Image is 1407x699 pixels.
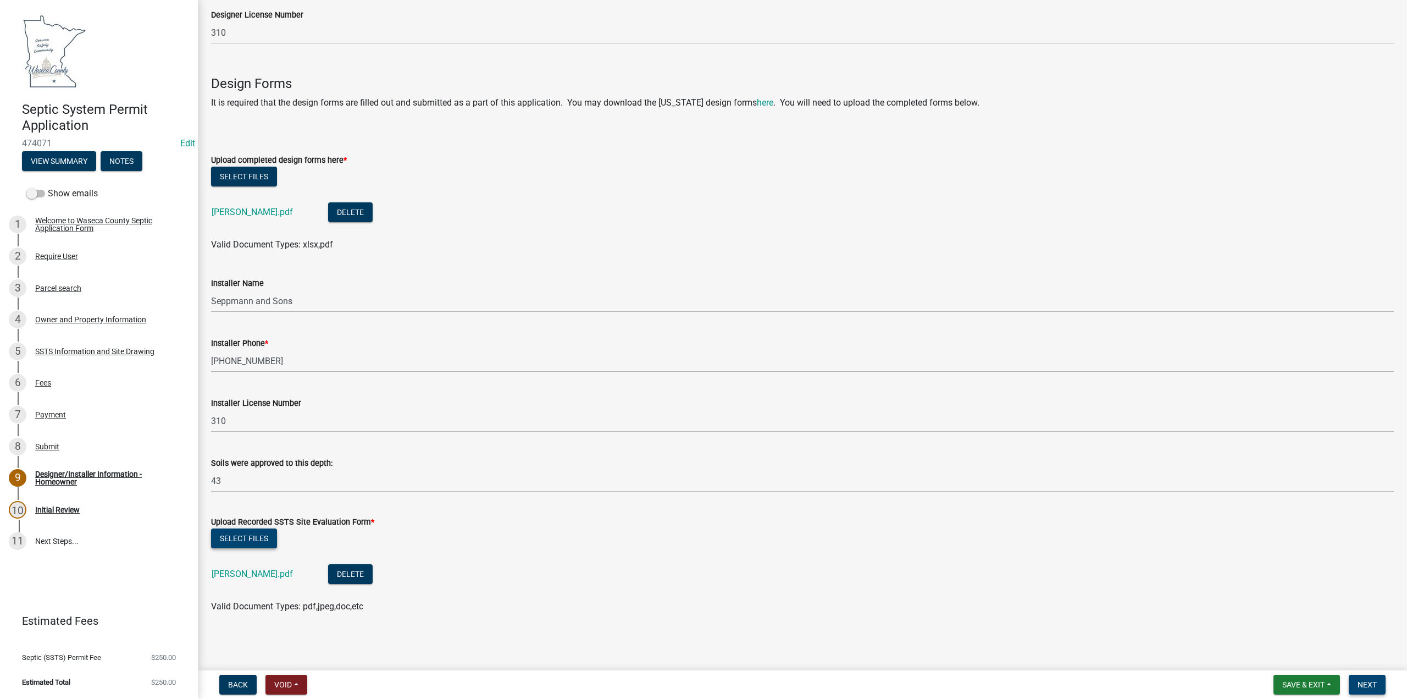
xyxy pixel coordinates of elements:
[211,167,277,186] button: Select files
[328,570,373,580] wm-modal-confirm: Delete Document
[328,564,373,584] button: Delete
[35,470,180,486] div: Designer/Installer Information - Homeowner
[211,400,301,408] label: Installer License Number
[9,406,26,423] div: 7
[1273,675,1340,695] button: Save & Exit
[211,239,333,250] span: Valid Document Types: xlsx,pdf
[211,12,303,19] label: Designer License Number
[9,532,26,550] div: 11
[35,443,59,450] div: Submit
[211,529,277,548] button: Select files
[35,252,78,260] div: Require User
[1358,680,1377,689] span: Next
[9,279,26,297] div: 3
[9,610,180,632] a: Estimated Fees
[9,311,26,328] div: 4
[265,675,307,695] button: Void
[1349,675,1386,695] button: Next
[328,202,373,222] button: Delete
[22,138,176,148] span: 474071
[1282,680,1325,689] span: Save & Exit
[22,102,189,134] h4: Septic System Permit Application
[101,151,142,171] button: Notes
[274,680,292,689] span: Void
[9,469,26,487] div: 9
[101,157,142,166] wm-modal-confirm: Notes
[211,280,264,288] label: Installer Name
[22,654,101,661] span: Septic (SSTS) Permit Fee
[35,284,81,292] div: Parcel search
[211,460,333,467] label: Soils were approved to this depth:
[212,207,293,217] a: [PERSON_NAME].pdf
[151,654,176,661] span: $250.00
[35,411,66,419] div: Payment
[211,340,268,348] label: Installer Phone
[9,374,26,392] div: 6
[9,438,26,455] div: 8
[211,76,1394,92] h4: Design Forms
[151,679,176,686] span: $250.00
[180,138,195,148] a: Edit
[180,138,195,148] wm-modal-confirm: Edit Application Number
[228,680,248,689] span: Back
[35,316,146,323] div: Owner and Property Information
[219,675,257,695] button: Back
[22,679,70,686] span: Estimated Total
[35,506,80,514] div: Initial Review
[211,519,374,526] label: Upload Recorded SSTS Site Evaluation Form
[211,96,1394,109] p: It is required that the design forms are filled out and submitted as a part of this application. ...
[9,247,26,265] div: 2
[22,12,87,90] img: Waseca County, Minnesota
[35,348,154,355] div: SSTS Information and Site Drawing
[26,187,98,200] label: Show emails
[328,208,373,218] wm-modal-confirm: Delete Document
[9,343,26,360] div: 5
[9,501,26,519] div: 10
[212,569,293,579] a: [PERSON_NAME].pdf
[757,97,773,108] a: here
[9,216,26,233] div: 1
[211,157,347,164] label: Upload completed design forms here
[35,379,51,387] div: Fees
[211,601,363,612] span: Valid Document Types: pdf,jpeg,doc,etc
[22,151,96,171] button: View Summary
[22,157,96,166] wm-modal-confirm: Summary
[35,217,180,232] div: Welcome to Waseca County Septic Application Form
